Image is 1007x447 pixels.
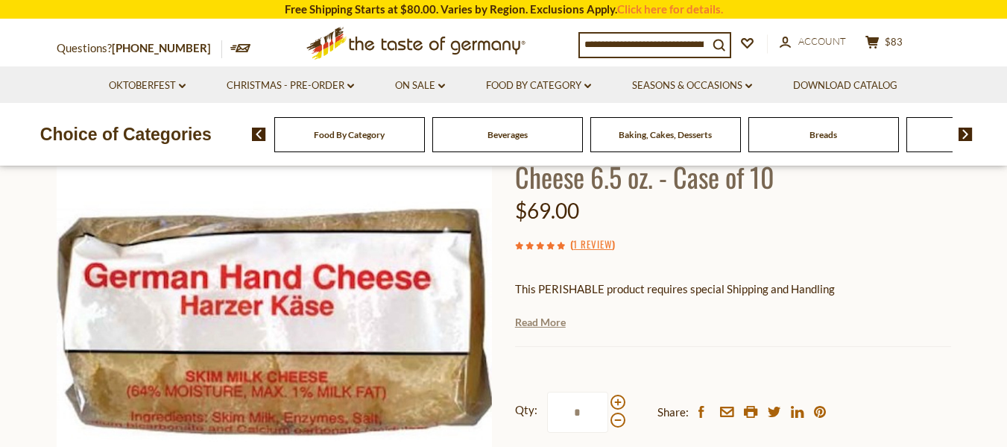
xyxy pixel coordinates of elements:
a: Breads [809,129,837,140]
a: Food By Category [486,78,591,94]
a: Oktoberfest [109,78,186,94]
li: We will ship this product in heat-protective packaging and ice. [529,310,951,328]
span: ( ) [570,237,615,251]
h1: Birkenstock Original Harzer Sour Milk Cheese 6.5 oz. - Case of 10 [515,126,951,193]
a: On Sale [395,78,445,94]
span: $69.00 [515,198,579,223]
a: Beverages [487,129,528,140]
a: Food By Category [314,129,385,140]
button: $83 [862,35,906,54]
a: Baking, Cakes, Desserts [619,129,712,140]
span: Account [798,35,846,47]
p: Questions? [57,39,222,58]
a: 1 Review [573,237,612,253]
a: Christmas - PRE-ORDER [227,78,354,94]
span: $83 [885,36,903,48]
input: Qty: [547,392,608,433]
p: This PERISHABLE product requires special Shipping and Handling [515,280,951,298]
span: Share: [657,403,689,422]
a: Account [780,34,846,50]
strong: Qty: [515,401,537,419]
a: [PHONE_NUMBER] [112,41,211,54]
img: previous arrow [252,128,266,141]
a: Download Catalog [793,78,897,94]
a: Click here for details. [617,2,723,16]
a: Seasons & Occasions [632,78,752,94]
img: next arrow [959,128,973,141]
a: Read More [515,315,566,330]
